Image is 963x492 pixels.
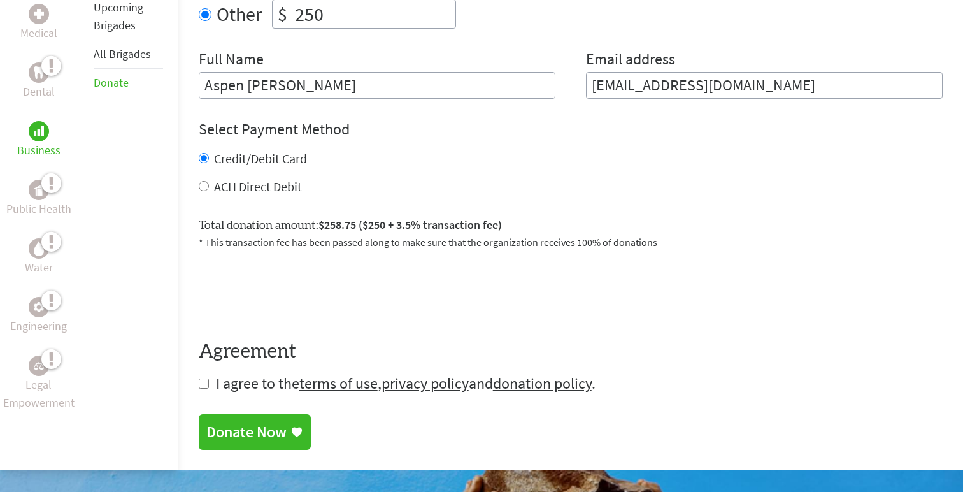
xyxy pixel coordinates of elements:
label: Email address [586,49,675,72]
img: Public Health [34,184,44,196]
a: Public HealthPublic Health [6,180,71,218]
p: * This transaction fee has been passed along to make sure that the organization receives 100% of ... [199,235,943,250]
input: Your Email [586,72,943,99]
p: Legal Empowerment [3,376,75,412]
a: WaterWater [25,238,53,277]
a: Donate Now [199,414,311,450]
li: Donate [94,69,163,97]
img: Engineering [34,302,44,312]
iframe: reCAPTCHA [199,265,392,315]
a: DentalDental [23,62,55,101]
p: Water [25,259,53,277]
div: Water [29,238,49,259]
label: Total donation amount: [199,216,502,235]
p: Business [17,141,61,159]
a: Donate [94,75,129,90]
img: Legal Empowerment [34,362,44,370]
div: Donate Now [206,422,287,442]
img: Water [34,241,44,256]
label: ACH Direct Debit [214,178,302,194]
a: MedicalMedical [20,4,57,42]
a: Legal EmpowermentLegal Empowerment [3,356,75,412]
img: Business [34,126,44,136]
input: Enter Full Name [199,72,555,99]
div: Legal Empowerment [29,356,49,376]
li: All Brigades [94,40,163,69]
p: Engineering [10,317,67,335]
a: EngineeringEngineering [10,297,67,335]
div: Public Health [29,180,49,200]
div: Business [29,121,49,141]
img: Medical [34,9,44,19]
label: Credit/Debit Card [214,150,307,166]
img: Dental [34,66,44,78]
p: Dental [23,83,55,101]
a: All Brigades [94,47,151,61]
span: I agree to the , and . [216,373,596,393]
h4: Agreement [199,340,943,363]
a: BusinessBusiness [17,121,61,159]
div: Engineering [29,297,49,317]
div: Medical [29,4,49,24]
a: donation policy [493,373,592,393]
a: privacy policy [382,373,469,393]
a: terms of use [299,373,378,393]
div: Dental [29,62,49,83]
p: Public Health [6,200,71,218]
h4: Select Payment Method [199,119,943,140]
span: $258.75 ($250 + 3.5% transaction fee) [318,217,502,232]
label: Full Name [199,49,264,72]
p: Medical [20,24,57,42]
